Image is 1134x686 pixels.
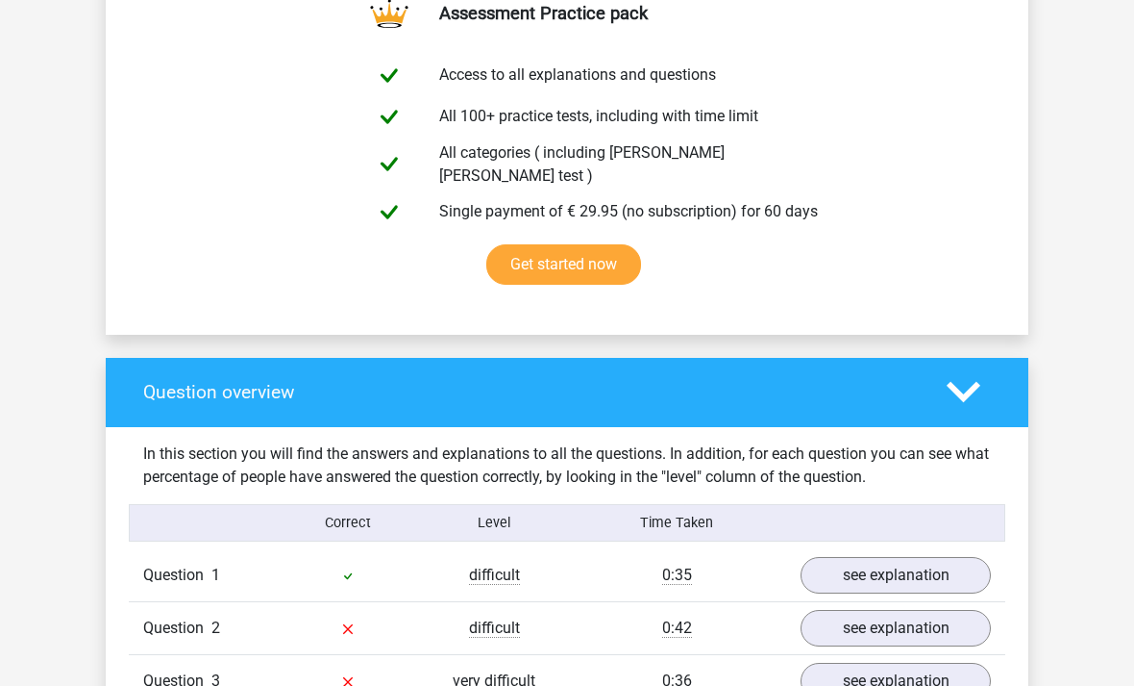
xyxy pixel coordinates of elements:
[129,444,1005,490] div: In this section you will find the answers and explanations to all the questions. In addition, for...
[143,382,918,404] h4: Question overview
[801,611,991,648] a: see explanation
[469,620,520,639] span: difficult
[486,245,641,286] a: Get started now
[143,565,211,588] span: Question
[662,620,692,639] span: 0:42
[662,567,692,586] span: 0:35
[801,558,991,595] a: see explanation
[567,514,786,534] div: Time Taken
[276,514,422,534] div: Correct
[211,567,220,585] span: 1
[421,514,567,534] div: Level
[143,618,211,641] span: Question
[469,567,520,586] span: difficult
[211,620,220,638] span: 2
